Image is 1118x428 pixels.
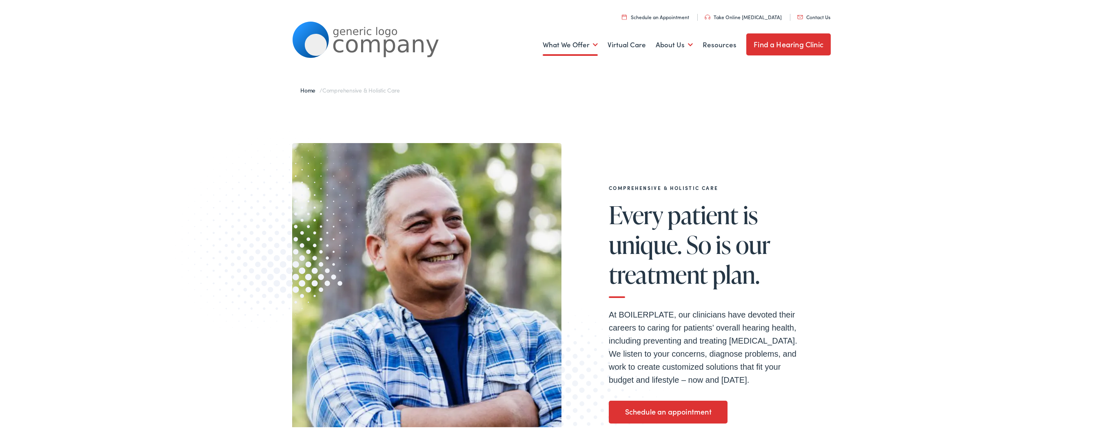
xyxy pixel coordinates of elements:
span: is [716,230,731,257]
span: plan. [712,260,759,287]
a: Schedule an appointment [609,400,728,423]
span: treatment [609,260,708,287]
a: What We Offer [543,29,598,59]
a: Contact Us [797,13,830,20]
span: patient [668,201,738,227]
span: Every [609,201,663,227]
a: About Us [656,29,693,59]
span: our [736,230,770,257]
p: At BOILERPLATE, our clinicians have devoted their careers to caring for patients’ overall hearing... [609,307,805,386]
a: Find a Hearing Clinic [746,33,831,55]
a: Take Online [MEDICAL_DATA] [705,13,782,20]
span: unique. [609,230,682,257]
span: / [300,85,400,93]
a: Schedule an Appointment [622,13,689,20]
span: Comprehensive & Holistic Care [322,85,400,93]
a: Resources [703,29,736,59]
img: utility icon [705,14,710,19]
h2: Comprehensive & Holistic Care [609,184,805,190]
img: utility icon [797,14,803,18]
a: Virtual Care [608,29,646,59]
span: is [743,201,758,227]
img: utility icon [622,13,627,19]
span: So [686,230,711,257]
img: Graphic image with a halftone pattern, contributing to the site's visual design. [163,118,378,340]
a: Home [300,85,319,93]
